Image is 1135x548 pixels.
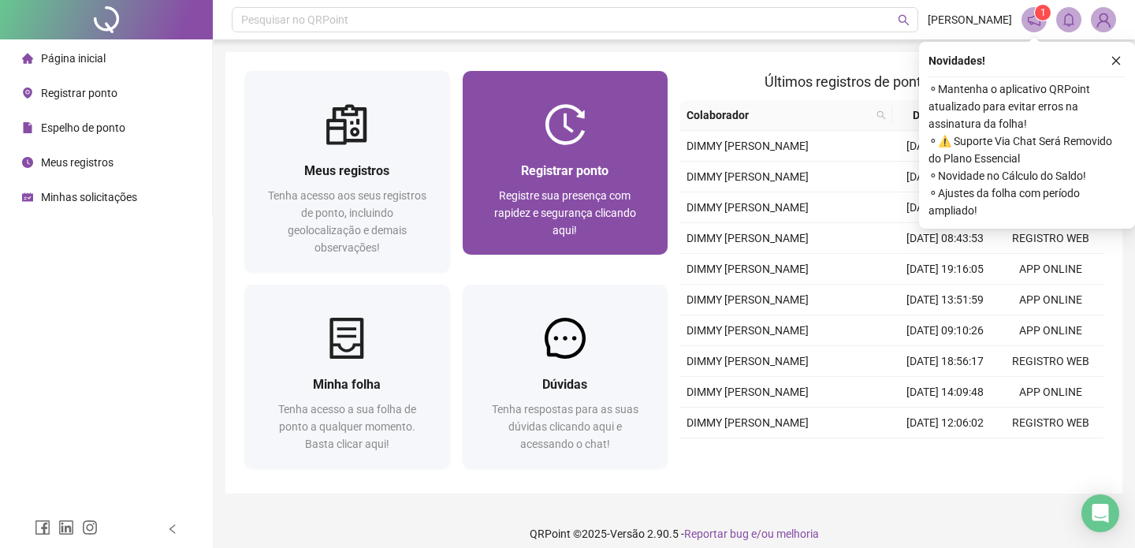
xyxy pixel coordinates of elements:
[22,122,33,133] span: file
[687,355,809,367] span: DIMMY [PERSON_NAME]
[998,377,1103,408] td: APP ONLINE
[687,386,809,398] span: DIMMY [PERSON_NAME]
[22,157,33,168] span: clock-circle
[1111,55,1122,66] span: close
[928,11,1012,28] span: [PERSON_NAME]
[998,408,1103,438] td: REGISTRO WEB
[492,403,638,450] span: Tenha respostas para as suas dúvidas clicando aqui e acessando o chat!
[892,346,998,377] td: [DATE] 18:56:17
[41,121,125,134] span: Espelho de ponto
[892,223,998,254] td: [DATE] 08:43:53
[687,140,809,152] span: DIMMY [PERSON_NAME]
[494,189,636,237] span: Registre sua presença com rapidez e segurança clicando aqui!
[82,520,98,535] span: instagram
[542,377,587,392] span: Dúvidas
[244,71,450,272] a: Meus registrosTenha acesso aos seus registros de ponto, incluindo geolocalização e demais observa...
[892,315,998,346] td: [DATE] 09:10:26
[873,103,889,127] span: search
[765,73,1019,90] span: Últimos registros de ponto sincronizados
[1027,13,1041,27] span: notification
[998,254,1103,285] td: APP ONLINE
[278,403,416,450] span: Tenha acesso a sua folha de ponto a qualquer momento. Basta clicar aqui!
[998,315,1103,346] td: APP ONLINE
[687,293,809,306] span: DIMMY [PERSON_NAME]
[463,285,668,468] a: DúvidasTenha respostas para as suas dúvidas clicando aqui e acessando o chat!
[268,189,426,254] span: Tenha acesso aos seus registros de ponto, incluindo geolocalização e demais observações!
[892,100,998,131] th: Data/Hora
[892,285,998,315] td: [DATE] 13:51:59
[892,254,998,285] td: [DATE] 19:16:05
[687,232,809,244] span: DIMMY [PERSON_NAME]
[876,110,886,120] span: search
[998,223,1103,254] td: REGISTRO WEB
[1040,7,1046,18] span: 1
[41,156,113,169] span: Meus registros
[928,80,1126,132] span: ⚬ Mantenha o aplicativo QRPoint atualizado para evitar erros na assinatura da folha!
[304,163,389,178] span: Meus registros
[687,201,809,214] span: DIMMY [PERSON_NAME]
[35,520,50,535] span: facebook
[41,52,106,65] span: Página inicial
[687,324,809,337] span: DIMMY [PERSON_NAME]
[41,191,137,203] span: Minhas solicitações
[892,162,998,192] td: [DATE] 14:16:58
[687,170,809,183] span: DIMMY [PERSON_NAME]
[928,185,1126,219] span: ⚬ Ajustes da folha com período ampliado!
[998,438,1103,469] td: REGISTRO WEB
[687,263,809,275] span: DIMMY [PERSON_NAME]
[610,527,645,540] span: Versão
[892,192,998,223] td: [DATE] 12:24:48
[928,52,985,69] span: Novidades !
[463,71,668,255] a: Registrar pontoRegistre sua presença com rapidez e segurança clicando aqui!
[244,285,450,468] a: Minha folhaTenha acesso a sua folha de ponto a qualquer momento. Basta clicar aqui!
[167,524,178,535] span: left
[22,88,33,99] span: environment
[22,192,33,203] span: schedule
[684,527,819,540] span: Reportar bug e/ou melhoria
[892,438,998,469] td: [DATE] 09:06:00
[41,87,117,99] span: Registrar ponto
[998,346,1103,377] td: REGISTRO WEB
[892,377,998,408] td: [DATE] 14:09:48
[1035,5,1051,21] sup: 1
[22,53,33,64] span: home
[892,408,998,438] td: [DATE] 12:06:02
[1092,8,1115,32] img: 83767
[898,14,910,26] span: search
[899,106,979,124] span: Data/Hora
[58,520,74,535] span: linkedin
[1081,494,1119,532] div: Open Intercom Messenger
[521,163,608,178] span: Registrar ponto
[928,167,1126,185] span: ⚬ Novidade no Cálculo do Saldo!
[313,377,381,392] span: Minha folha
[998,285,1103,315] td: APP ONLINE
[687,416,809,429] span: DIMMY [PERSON_NAME]
[892,131,998,162] td: [DATE] 08:44:29
[687,106,870,124] span: Colaborador
[928,132,1126,167] span: ⚬ ⚠️ Suporte Via Chat Será Removido do Plano Essencial
[1062,13,1076,27] span: bell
